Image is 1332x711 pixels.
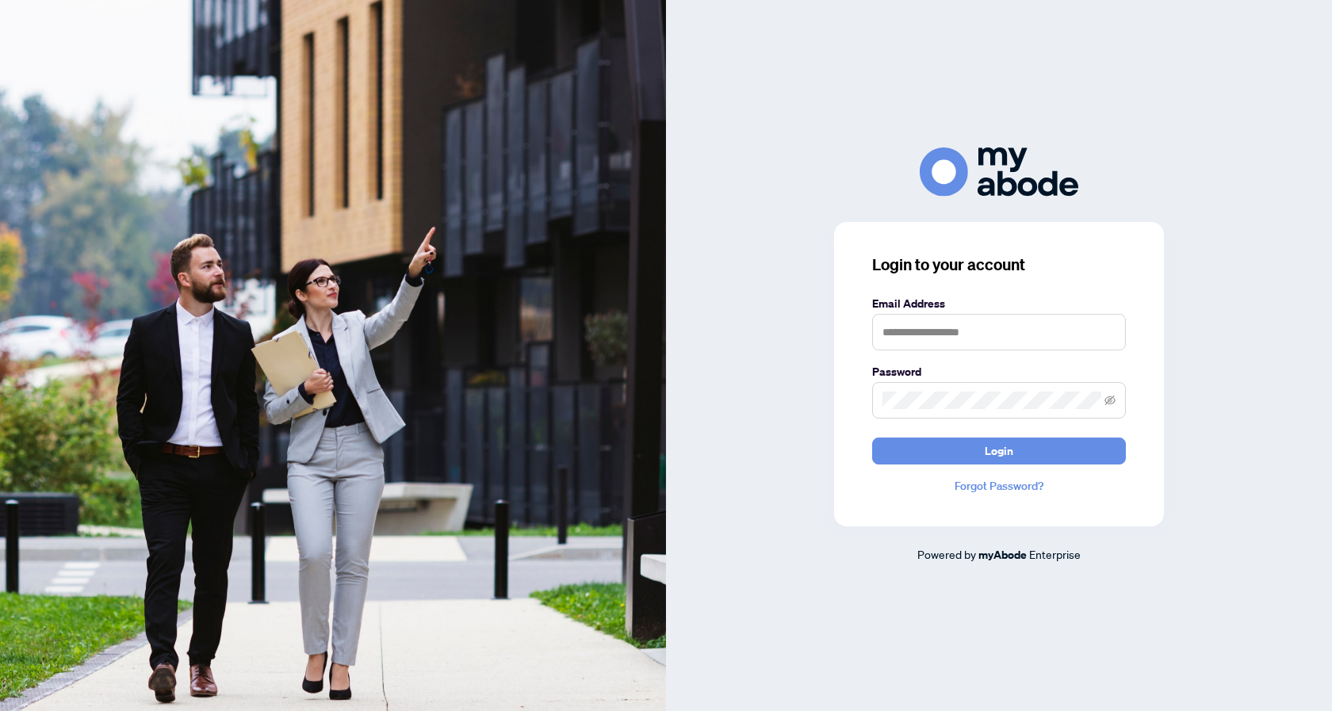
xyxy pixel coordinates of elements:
[920,147,1078,196] img: ma-logo
[978,546,1027,564] a: myAbode
[917,547,976,561] span: Powered by
[872,254,1126,276] h3: Login to your account
[985,438,1013,464] span: Login
[872,295,1126,312] label: Email Address
[872,438,1126,464] button: Login
[872,477,1126,495] a: Forgot Password?
[1104,395,1116,406] span: eye-invisible
[1029,547,1081,561] span: Enterprise
[872,363,1126,380] label: Password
